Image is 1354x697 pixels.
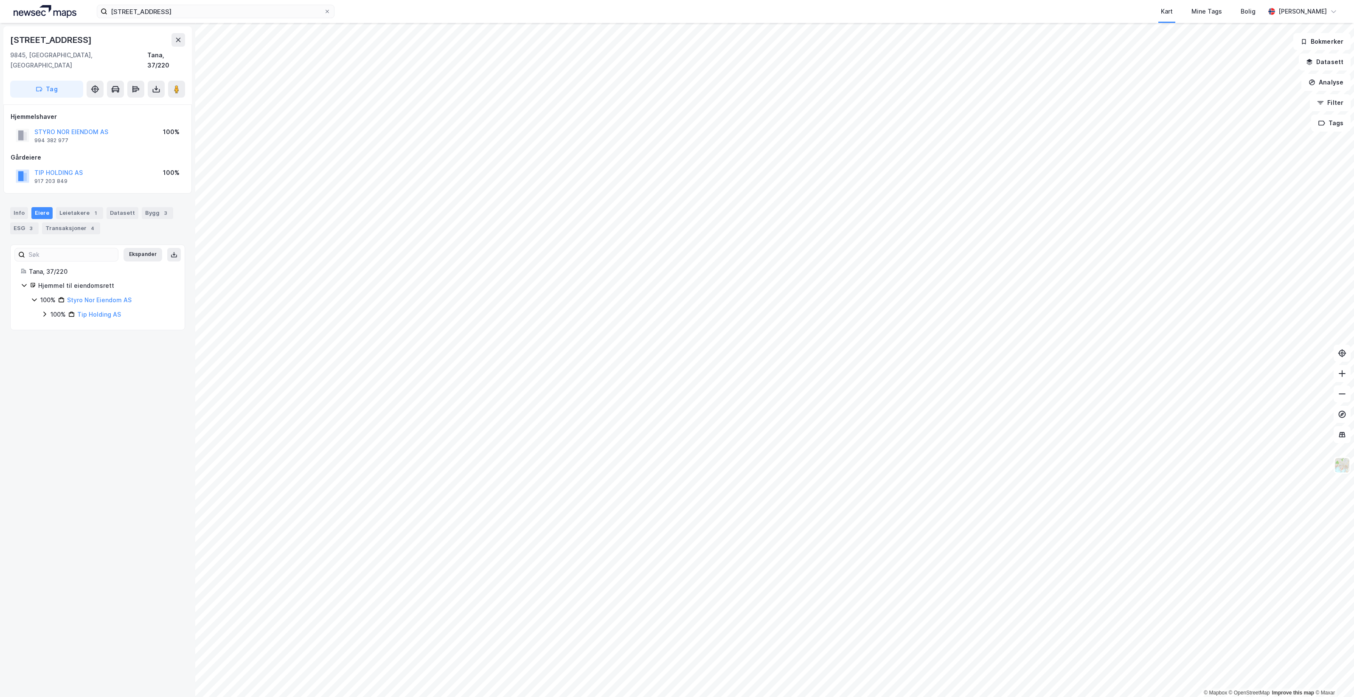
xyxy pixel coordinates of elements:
[1310,94,1351,111] button: Filter
[10,50,147,70] div: 9845, [GEOGRAPHIC_DATA], [GEOGRAPHIC_DATA]
[1311,115,1351,132] button: Tags
[1312,656,1354,697] iframe: Chat Widget
[1299,53,1351,70] button: Datasett
[10,222,39,234] div: ESG
[10,81,83,98] button: Tag
[161,209,170,217] div: 3
[1191,6,1222,17] div: Mine Tags
[56,207,103,219] div: Leietakere
[1334,457,1350,473] img: Z
[124,248,162,261] button: Ekspander
[163,168,180,178] div: 100%
[10,33,93,47] div: [STREET_ADDRESS]
[88,224,97,233] div: 4
[1301,74,1351,91] button: Analyse
[34,137,68,144] div: 994 382 977
[38,281,174,291] div: Hjemmel til eiendomsrett
[77,311,121,318] a: Tip Holding AS
[10,207,28,219] div: Info
[14,5,76,18] img: logo.a4113a55bc3d86da70a041830d287a7e.svg
[29,267,174,277] div: Tana, 37/220
[1293,33,1351,50] button: Bokmerker
[142,207,173,219] div: Bygg
[1272,690,1314,696] a: Improve this map
[11,152,185,163] div: Gårdeiere
[11,112,185,122] div: Hjemmelshaver
[34,178,67,185] div: 917 203 849
[107,5,324,18] input: Søk på adresse, matrikkel, gårdeiere, leietakere eller personer
[27,224,35,233] div: 3
[163,127,180,137] div: 100%
[25,248,118,261] input: Søk
[147,50,185,70] div: Tana, 37/220
[91,209,100,217] div: 1
[40,295,56,305] div: 100%
[42,222,100,234] div: Transaksjoner
[1204,690,1227,696] a: Mapbox
[51,309,66,320] div: 100%
[31,207,53,219] div: Eiere
[1278,6,1327,17] div: [PERSON_NAME]
[67,296,132,304] a: Styro Nor Eiendom AS
[1229,690,1270,696] a: OpenStreetMap
[1241,6,1256,17] div: Bolig
[107,207,138,219] div: Datasett
[1161,6,1173,17] div: Kart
